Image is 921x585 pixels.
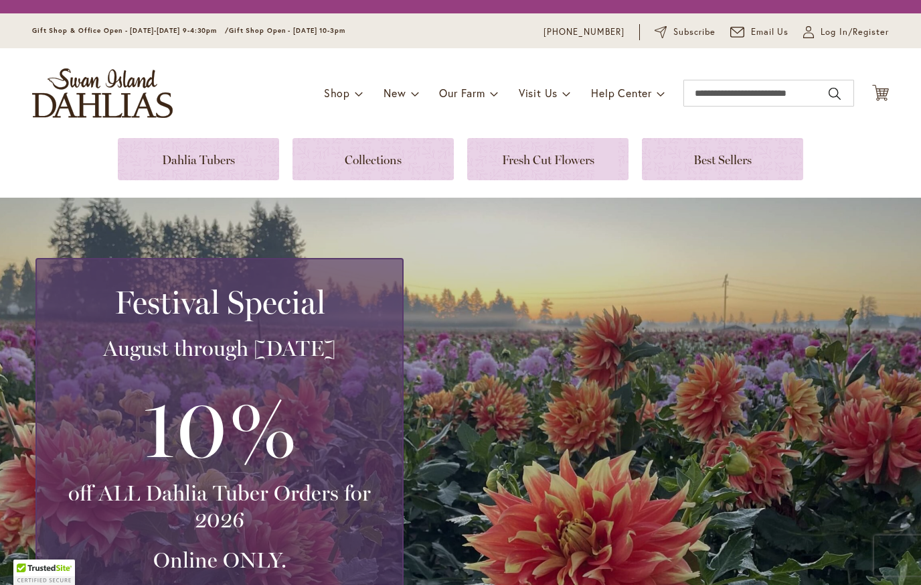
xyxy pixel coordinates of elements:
h3: off ALL Dahlia Tuber Orders for 2026 [53,480,386,533]
h2: Festival Special [53,283,386,321]
span: Gift Shop Open - [DATE] 10-3pm [229,26,345,35]
span: Our Farm [439,86,485,100]
div: TrustedSite Certified [13,560,75,585]
span: New [384,86,406,100]
a: Subscribe [655,25,716,39]
a: store logo [32,68,173,118]
button: Search [829,83,841,105]
span: Help Center [591,86,652,100]
h3: August through [DATE] [53,335,386,362]
span: Visit Us [519,86,558,100]
span: Subscribe [673,25,716,39]
a: [PHONE_NUMBER] [543,25,624,39]
span: Email Us [751,25,789,39]
span: Shop [324,86,350,100]
h3: Online ONLY. [53,547,386,574]
span: Gift Shop & Office Open - [DATE]-[DATE] 9-4:30pm / [32,26,229,35]
h3: 10% [53,375,386,480]
span: Log In/Register [821,25,889,39]
a: Email Us [730,25,789,39]
a: Log In/Register [803,25,889,39]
